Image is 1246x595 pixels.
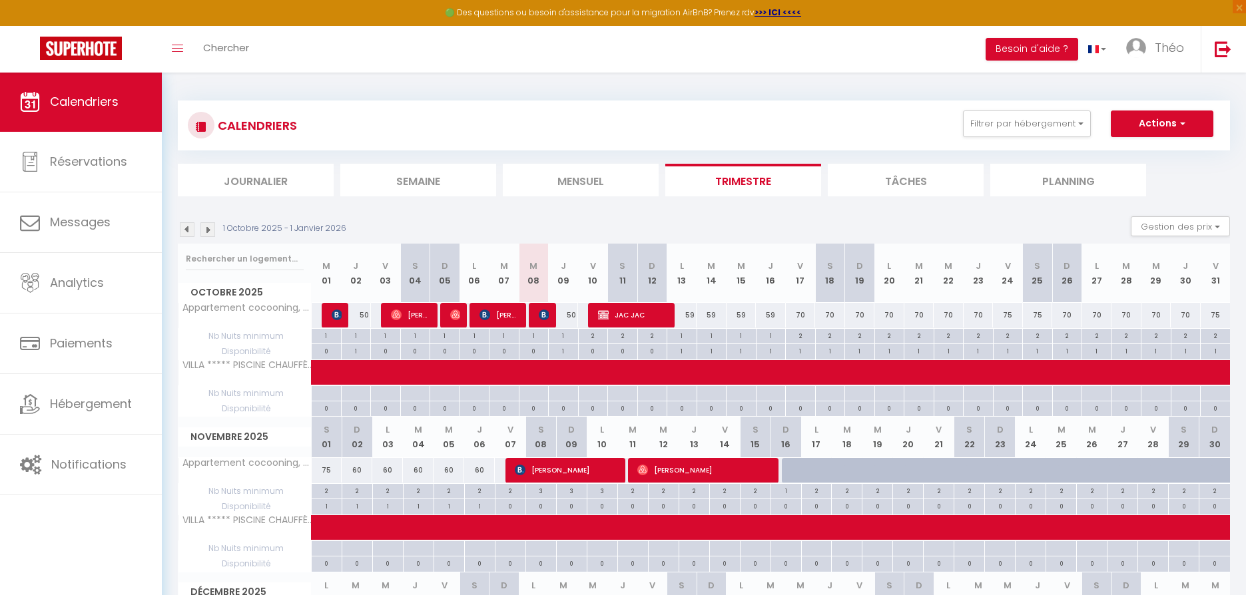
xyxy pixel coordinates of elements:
[430,401,460,414] div: 0
[667,303,697,327] div: 59
[1046,417,1077,457] th: 25
[934,244,964,303] th: 22
[180,303,314,313] span: Appartement cocooning, climatisé, au cœur d’Agen
[507,423,513,436] abbr: V
[924,417,954,457] th: 21
[515,457,615,483] span: [PERSON_NAME]
[1053,344,1082,357] div: 1
[587,484,617,496] div: 3
[312,244,342,303] th: 01
[371,329,400,341] div: 1
[342,329,371,341] div: 1
[549,329,578,341] div: 1
[442,260,448,272] abbr: D
[697,303,727,327] div: 59
[186,247,304,271] input: Rechercher un logement...
[1199,417,1230,457] th: 30
[667,344,697,357] div: 1
[659,423,667,436] abbr: M
[756,244,786,303] th: 16
[340,164,496,196] li: Semaine
[887,260,891,272] abbr: L
[403,417,434,457] th: 04
[904,244,934,303] th: 21
[430,329,460,341] div: 1
[1122,260,1130,272] abbr: M
[964,244,994,303] th: 23
[353,260,358,272] abbr: J
[549,303,579,327] div: 50
[1111,110,1213,137] button: Actions
[450,302,460,327] span: [PERSON_NAME]
[1052,244,1082,303] th: 26
[1112,329,1141,341] div: 2
[1171,344,1201,357] div: 1
[697,344,727,357] div: 1
[875,329,904,341] div: 2
[1201,401,1230,414] div: 0
[638,401,667,414] div: 0
[1213,260,1219,272] abbr: V
[598,302,668,327] span: JAC JAC
[1169,417,1199,457] th: 29
[579,344,608,357] div: 0
[786,344,815,357] div: 1
[372,417,403,457] th: 03
[649,260,655,272] abbr: D
[845,344,874,357] div: 1
[489,329,519,341] div: 1
[342,344,371,357] div: 1
[845,329,874,341] div: 2
[178,344,311,359] span: Disponibilité
[845,401,874,414] div: 0
[404,484,434,496] div: 2
[312,401,341,414] div: 0
[549,401,578,414] div: 0
[477,423,482,436] abbr: J
[1126,38,1146,58] img: ...
[386,423,390,436] abbr: L
[214,110,297,140] h3: CALENDRIERS
[51,456,127,473] span: Notifications
[464,458,495,483] div: 60
[322,260,330,272] abbr: M
[342,401,371,414] div: 0
[786,244,816,303] th: 17
[786,329,815,341] div: 2
[489,244,519,303] th: 07
[178,386,311,401] span: Nb Nuits minimum
[757,344,786,357] div: 1
[814,423,818,436] abbr: L
[934,329,964,341] div: 2
[561,260,566,272] abbr: J
[667,401,697,414] div: 0
[976,260,981,272] abbr: J
[756,303,786,327] div: 59
[637,457,767,483] span: [PERSON_NAME]
[862,417,893,457] th: 19
[556,417,587,457] th: 09
[178,401,311,416] span: Disponibilité
[489,401,519,414] div: 0
[434,458,464,483] div: 60
[590,260,596,272] abbr: V
[382,260,388,272] abbr: V
[312,329,341,341] div: 1
[986,38,1078,61] button: Besoin d'aide ?
[578,244,608,303] th: 10
[737,260,745,272] abbr: M
[371,401,400,414] div: 0
[1141,344,1171,357] div: 1
[1141,244,1171,303] th: 29
[1155,39,1184,56] span: Théo
[934,344,964,357] div: 1
[904,401,934,414] div: 0
[371,244,401,303] th: 03
[797,260,803,272] abbr: V
[757,401,786,414] div: 0
[964,344,993,357] div: 1
[414,423,422,436] abbr: M
[519,244,549,303] th: 08
[568,423,575,436] abbr: D
[489,344,519,357] div: 0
